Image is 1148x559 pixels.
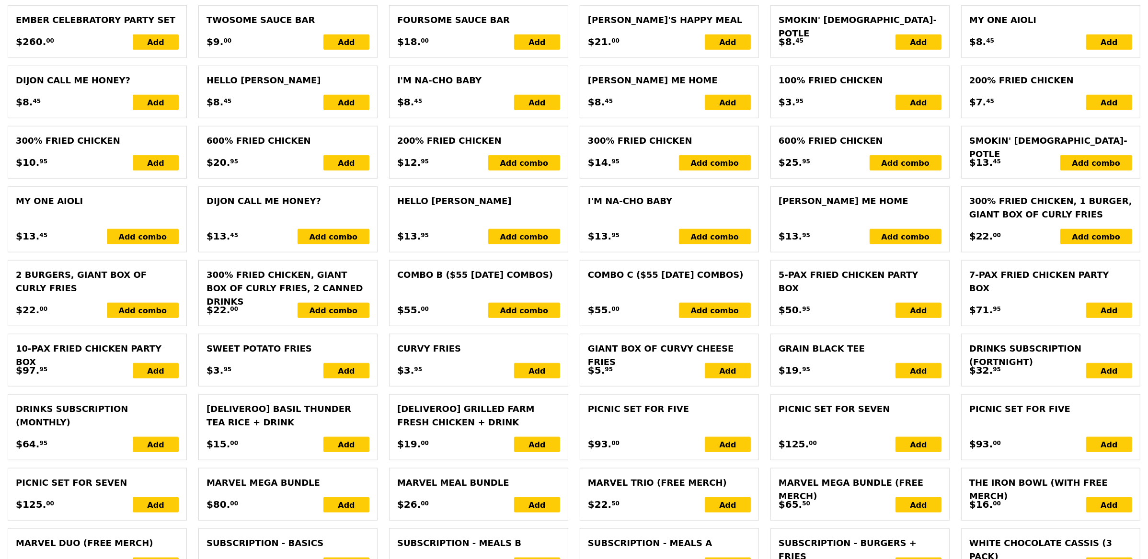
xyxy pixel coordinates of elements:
[895,34,941,50] div: Add
[969,34,986,49] span: $8.
[514,497,560,513] div: Add
[779,34,795,49] span: $8.
[33,97,41,105] span: 45
[397,363,414,377] span: $3.
[779,134,941,148] div: 600% Fried Chicken
[1086,497,1132,513] div: Add
[421,158,429,165] span: 95
[588,476,751,490] div: Marvel Trio (Free merch)
[588,95,605,109] span: $8.
[207,134,369,148] div: 600% Fried Chicken
[1086,34,1132,50] div: Add
[323,437,369,452] div: Add
[588,342,751,369] div: Giant Box of Curvy Cheese Fries
[414,365,422,373] span: 95
[993,365,1001,373] span: 95
[223,97,231,105] span: 45
[16,95,33,109] span: $8.
[802,231,810,239] span: 95
[397,437,421,451] span: $19.
[397,402,560,429] div: [DELIVEROO] Grilled Farm Fresh Chicken + Drink
[802,365,810,373] span: 95
[207,536,369,550] div: Subscription - Basics
[133,363,179,378] div: Add
[397,74,560,87] div: I'm Na-cho Baby
[588,74,751,87] div: [PERSON_NAME] Me Home
[223,365,231,373] span: 95
[611,305,620,313] span: 00
[207,229,230,243] span: $13.
[969,437,993,451] span: $93.
[588,134,751,148] div: 300% Fried Chicken
[705,497,751,513] div: Add
[588,155,611,170] span: $14.
[397,34,421,49] span: $18.
[323,363,369,378] div: Add
[969,363,993,377] span: $32.
[230,439,238,447] span: 00
[779,303,802,317] span: $50.
[779,155,802,170] span: $25.
[230,500,238,507] span: 00
[870,229,941,244] div: Add combo
[993,500,1001,507] span: 00
[779,74,941,87] div: 100% Fried Chicken
[895,363,941,378] div: Add
[397,95,414,109] span: $8.
[397,229,421,243] span: $13.
[488,303,560,318] div: Add combo
[514,95,560,110] div: Add
[795,37,804,45] span: 45
[488,155,560,171] div: Add combo
[969,95,986,109] span: $7.
[993,439,1001,447] span: 00
[705,363,751,378] div: Add
[705,437,751,452] div: Add
[611,231,620,239] span: 95
[421,231,429,239] span: 95
[588,229,611,243] span: $13.
[207,194,369,208] div: Dijon Call Me Honey?
[588,303,611,317] span: $55.
[779,268,941,295] div: 5-pax Fried Chicken Party Box
[46,500,54,507] span: 00
[207,34,223,49] span: $9.
[779,476,941,503] div: Marvel Mega Bundle (Free merch)
[969,402,1132,416] div: Picnic Set for Five
[207,95,223,109] span: $8.
[679,229,751,244] div: Add combo
[298,303,369,318] div: Add combo
[207,342,369,355] div: Sweet Potato Fries
[397,194,560,208] div: Hello [PERSON_NAME]
[39,305,47,313] span: 00
[993,231,1001,239] span: 00
[230,231,238,239] span: 45
[588,13,751,27] div: [PERSON_NAME]'s Happy Meal
[397,303,421,317] span: $55.
[779,229,802,243] span: $13.
[969,194,1132,221] div: 300% Fried Chicken, 1 Burger, Giant Box of Curly Fries
[802,500,810,507] span: 50
[16,155,39,170] span: $10.
[588,497,611,512] span: $22.
[323,34,369,50] div: Add
[133,34,179,50] div: Add
[679,303,751,318] div: Add combo
[588,402,751,416] div: Picnic Set for Five
[588,536,751,550] div: Subscription - Meals A
[207,155,230,170] span: $20.
[993,158,1001,165] span: 45
[397,476,560,490] div: Marvel Meal Bundle
[802,305,810,313] span: 95
[779,95,795,109] span: $3.
[1060,155,1132,171] div: Add combo
[397,536,560,550] div: Subscription - Meals B
[605,365,613,373] span: 95
[488,229,560,244] div: Add combo
[779,13,941,40] div: Smokin' [DEMOGRAPHIC_DATA]-potle
[986,37,994,45] span: 45
[993,305,1001,313] span: 95
[514,437,560,452] div: Add
[16,342,179,369] div: 10-pax Fried Chicken Party Box
[1086,303,1132,318] div: Add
